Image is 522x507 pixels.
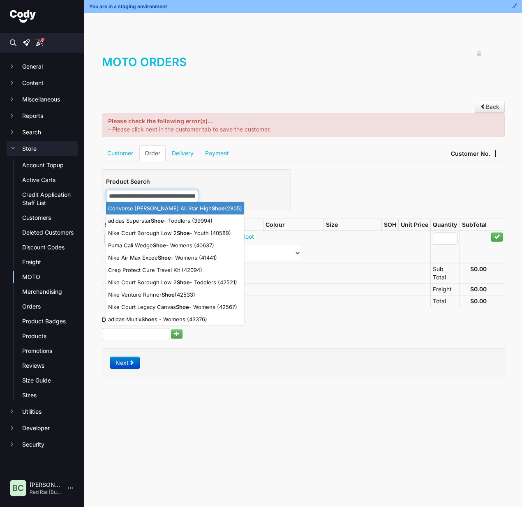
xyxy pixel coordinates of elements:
button: Utilities [7,404,78,419]
th: Size [323,219,381,230]
th: SubTotal [460,219,489,230]
a: Active Carts [22,176,78,184]
a: Payment [200,145,234,161]
strong: Shoe [177,279,190,286]
th: SOH [381,219,398,230]
strong: Shoe [176,304,189,310]
a: Back [475,101,505,113]
a: Delivery [166,145,199,161]
button: Security [7,437,78,452]
a: Product Badges [22,317,78,325]
strong: Please check the following error(s)... [108,118,212,124]
button: Search [7,125,78,140]
a: Deleted Customers [22,228,78,237]
p: Nike Court Legacy Canvas - Womens (42567) [108,301,242,313]
a: Discount Codes [22,243,78,251]
span: | [494,150,497,158]
p: adidas Multix s - Womens (43376) [108,313,242,325]
strong: $0.00 [470,286,487,293]
p: adidas Superstar - Toddlers (39994) [108,214,242,227]
strong: Shoe [212,205,225,212]
strong: Shoe [153,242,166,249]
h5: Product Search [106,177,287,186]
strong: Shoe [177,230,190,236]
h1: MOTO Orders [102,54,505,78]
p: Puma Cali Wedge - Womens (40637) [108,239,242,251]
button: Open LiveChat chat widget [7,3,31,28]
button: Content [7,76,78,90]
a: MOTO [22,273,78,281]
p: Red Rat [Build] [30,489,61,495]
a: Size Guide [22,376,78,385]
p: Converse [PERSON_NAME] All Star High (2805) [108,202,242,214]
button: Miscellaneous [7,92,78,107]
p: Nike Venture Runner (42533) [108,288,242,301]
button: Store [7,141,78,156]
a: Next [110,357,140,369]
a: Promotions [22,347,78,355]
button: Reports [7,108,78,123]
td: Freight [430,283,460,295]
a: Order [139,145,166,161]
a: Merchandising [22,288,78,296]
a: Sizes [22,391,78,399]
a: Products [22,332,78,340]
p: Crep Protect Cure Travel Kit (42094) [108,264,242,276]
p: Nike Air Max Excee - Womens (41441) [108,251,242,264]
a: Orders [22,302,78,311]
span: You are in a staging environment [89,3,167,10]
a: Freight [22,258,78,266]
a: Credit Application Staff List [22,191,78,207]
td: Sub Total [430,263,460,283]
strong: Shoe [141,316,155,323]
span: Customer No. [451,150,490,158]
button: Developer [7,421,78,436]
a: Account Topup [22,161,78,169]
p: Nike Court Borough Low 2 - Youth (40589) [108,227,242,239]
h5: Discount Code [102,316,505,324]
button: General [7,59,78,74]
p: Nike Court Borough Low 2 - Toddlers (42521) [108,276,242,288]
th: Style [102,219,149,230]
a: Customer [102,145,139,161]
p: [PERSON_NAME] [30,481,61,489]
strong: $0.00 [470,297,487,304]
strong: Shoe [162,291,175,298]
a: Customers [22,214,78,222]
div: - Please click next in the customer tab to save the customer. [102,113,505,137]
th: Colour [263,219,323,230]
td: Total [430,295,460,307]
strong: Shoe [158,254,171,261]
a: Reviews [22,362,78,370]
strong: Shoe [151,217,164,224]
th: Unit Price [398,219,430,230]
strong: $0.00 [470,265,487,272]
th: Quantity [430,219,460,230]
